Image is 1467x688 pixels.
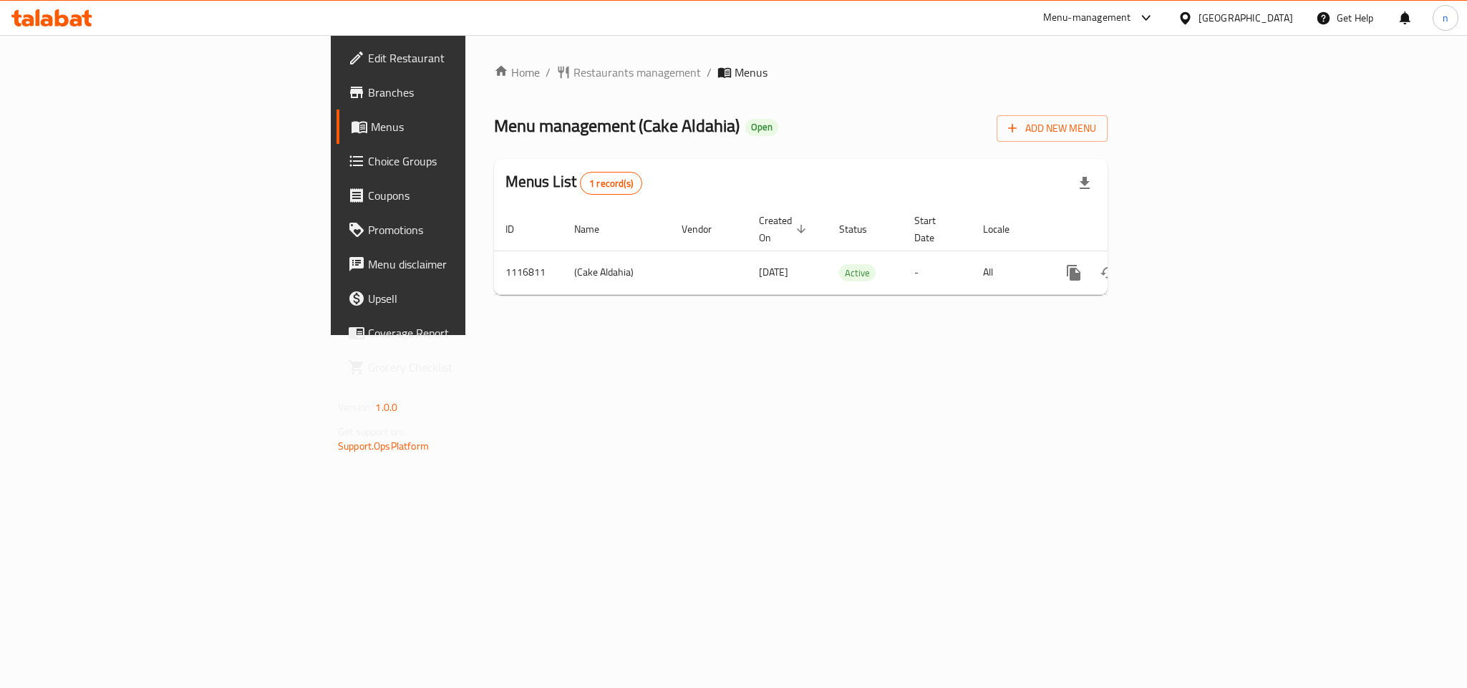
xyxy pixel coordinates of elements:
[983,221,1028,238] span: Locale
[682,221,730,238] span: Vendor
[707,64,712,81] li: /
[1045,208,1206,251] th: Actions
[337,75,576,110] a: Branches
[368,187,564,204] span: Coupons
[368,324,564,341] span: Coverage Report
[337,247,576,281] a: Menu disclaimer
[997,115,1108,142] button: Add New Menu
[505,221,533,238] span: ID
[563,251,670,294] td: (Cake Aldahia)
[338,422,404,441] span: Get support on:
[337,178,576,213] a: Coupons
[1091,256,1125,290] button: Change Status
[574,221,618,238] span: Name
[337,316,576,350] a: Coverage Report
[338,437,429,455] a: Support.OpsPlatform
[368,152,564,170] span: Choice Groups
[505,171,642,195] h2: Menus List
[337,41,576,75] a: Edit Restaurant
[759,212,810,246] span: Created On
[759,263,788,281] span: [DATE]
[337,281,576,316] a: Upsell
[338,398,373,417] span: Version:
[371,118,564,135] span: Menus
[839,221,886,238] span: Status
[556,64,701,81] a: Restaurants management
[580,172,642,195] div: Total records count
[1443,10,1448,26] span: n
[337,110,576,144] a: Menus
[368,256,564,273] span: Menu disclaimer
[1199,10,1293,26] div: [GEOGRAPHIC_DATA]
[368,359,564,376] span: Grocery Checklist
[494,64,1108,81] nav: breadcrumb
[368,290,564,307] span: Upsell
[368,49,564,67] span: Edit Restaurant
[1043,9,1131,26] div: Menu-management
[903,251,972,294] td: -
[494,208,1206,295] table: enhanced table
[839,265,876,281] span: Active
[368,221,564,238] span: Promotions
[368,84,564,101] span: Branches
[573,64,701,81] span: Restaurants management
[337,213,576,247] a: Promotions
[972,251,1045,294] td: All
[1057,256,1091,290] button: more
[735,64,768,81] span: Menus
[839,264,876,281] div: Active
[745,121,778,133] span: Open
[581,177,641,190] span: 1 record(s)
[494,110,740,142] span: Menu management ( Cake Aldahia )
[337,350,576,384] a: Grocery Checklist
[375,398,397,417] span: 1.0.0
[745,119,778,136] div: Open
[337,144,576,178] a: Choice Groups
[1008,120,1096,137] span: Add New Menu
[1067,166,1102,200] div: Export file
[914,212,954,246] span: Start Date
